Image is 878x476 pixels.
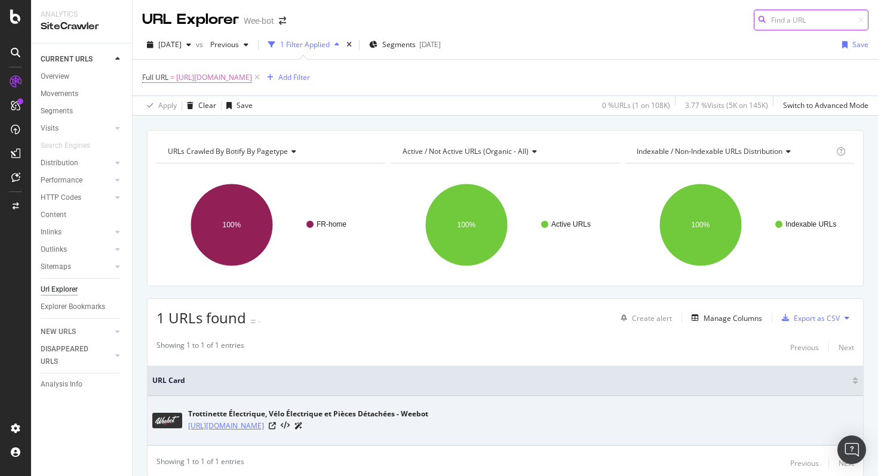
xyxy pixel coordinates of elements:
div: HTTP Codes [41,191,81,204]
div: - [258,316,260,326]
div: NEW URLS [41,326,76,338]
a: Url Explorer [41,283,124,296]
div: DISAPPEARED URLS [41,343,101,368]
text: 100% [457,221,475,229]
svg: A chart. [156,173,385,277]
div: Export as CSV [794,313,840,323]
text: Active URLs [551,220,591,228]
a: Outlinks [41,243,112,256]
button: Export as CSV [777,308,840,327]
button: Manage Columns [687,311,762,325]
span: = [170,72,174,82]
button: Clear [182,96,216,115]
button: Segments[DATE] [364,35,446,54]
button: Previous [790,456,819,471]
div: Showing 1 to 1 of 1 entries [156,340,244,354]
div: Analysis Info [41,378,82,391]
a: CURRENT URLS [41,53,112,66]
span: Active / Not Active URLs (organic - all) [403,146,529,156]
a: Segments [41,105,124,118]
span: Previous [205,39,239,50]
span: URLs Crawled By Botify By pagetype [168,146,288,156]
div: Sitemaps [41,261,71,273]
button: Add Filter [262,70,310,85]
div: Distribution [41,157,78,169]
div: URL Explorer [142,10,239,30]
div: Manage Columns [704,313,762,323]
a: Sitemaps [41,261,112,273]
div: Next [839,342,854,353]
span: vs [196,39,205,50]
div: arrow-right-arrow-left [279,17,286,25]
span: URL Card [152,375,849,386]
div: 3.77 % Visits ( 5K on 145K ) [685,100,768,110]
a: Content [41,209,124,221]
div: Outlinks [41,243,67,256]
text: Indexable URLs [785,220,836,228]
a: Search Engines [41,140,102,152]
svg: A chart. [625,173,854,277]
a: Overview [41,70,124,83]
div: Content [41,209,66,221]
button: 1 Filter Applied [263,35,344,54]
div: Save [852,39,868,50]
text: 100% [223,221,241,229]
h4: URLs Crawled By Botify By pagetype [165,142,374,161]
input: Find a URL [754,10,868,30]
a: Analysis Info [41,378,124,391]
a: Performance [41,174,112,187]
button: View HTML Source [281,422,290,430]
a: [URL][DOMAIN_NAME] [188,420,264,432]
button: Switch to Advanced Mode [778,96,868,115]
div: Clear [198,100,216,110]
text: 100% [692,221,710,229]
img: Equal [251,320,256,323]
button: [DATE] [142,35,196,54]
a: NEW URLS [41,326,112,338]
a: HTTP Codes [41,191,112,204]
button: Save [837,35,868,54]
a: Visit Online Page [269,422,276,429]
div: Performance [41,174,82,187]
a: Distribution [41,157,112,169]
span: Segments [382,39,416,50]
div: [DATE] [419,39,441,50]
div: Analytics [41,10,122,20]
a: Movements [41,88,124,100]
div: 0 % URLs ( 1 on 108K ) [602,100,670,110]
div: Trottinette Électrique, Vélo Électrique et Pièces Détachées - Weebot [188,409,428,419]
h4: Active / Not Active URLs [400,142,609,161]
div: Search Engines [41,140,90,152]
div: Previous [790,458,819,468]
div: Create alert [632,313,672,323]
span: 2025 Sep. 2nd [158,39,182,50]
div: CURRENT URLS [41,53,93,66]
span: 1 URLs found [156,308,246,327]
div: Add Filter [278,72,310,82]
span: [URL][DOMAIN_NAME] [176,69,252,86]
a: Visits [41,122,112,135]
text: FR-home [317,220,346,228]
div: Previous [790,342,819,353]
div: Visits [41,122,59,135]
div: Wee-bot [244,15,274,27]
div: Switch to Advanced Mode [783,100,868,110]
div: Url Explorer [41,283,78,296]
div: times [344,39,354,51]
span: Indexable / Non-Indexable URLs distribution [637,146,782,156]
div: 1 Filter Applied [280,39,330,50]
svg: A chart. [391,173,620,277]
img: main image [152,413,182,428]
a: Inlinks [41,226,112,239]
div: Explorer Bookmarks [41,301,105,313]
button: Apply [142,96,177,115]
a: Explorer Bookmarks [41,301,124,313]
button: Save [222,96,253,115]
div: Save [237,100,253,110]
button: Create alert [616,308,672,327]
span: Full URL [142,72,168,82]
div: Overview [41,70,69,83]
